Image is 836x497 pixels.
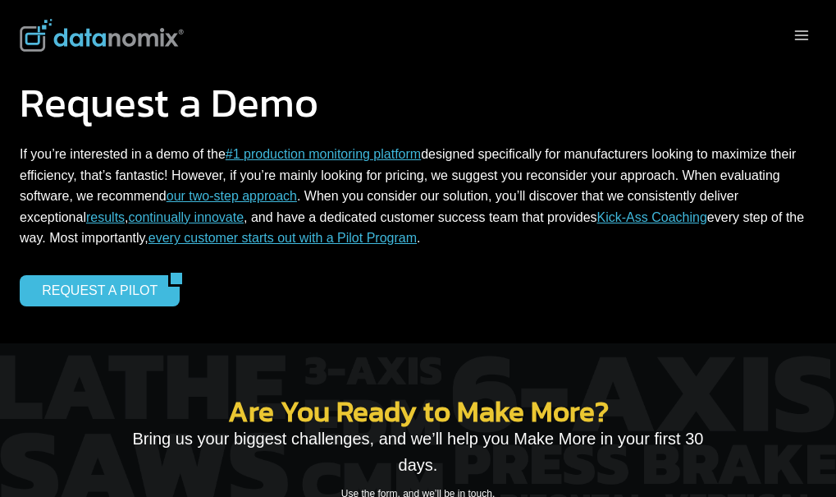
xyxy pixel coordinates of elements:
p: Bring us your biggest challenges, and we’ll help you Make More in your first 30 days. [123,426,713,478]
a: REQUEST A PILOT [20,275,168,306]
a: Kick-Ass Coaching [597,210,707,224]
p: If you’re interested in a demo of the designed specifically for manufacturers looking to maximize... [20,144,816,249]
a: continually innovate [129,210,244,224]
h2: Are You Ready to Make More? [123,397,713,426]
a: results [86,210,125,224]
img: Datanomix [20,19,184,52]
a: every customer starts out with a Pilot Program [148,231,417,245]
button: Open menu [786,22,816,48]
h1: Request a Demo [20,82,816,123]
a: our two-step approach [167,189,297,203]
a: #1 production monitoring platform [226,147,421,161]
